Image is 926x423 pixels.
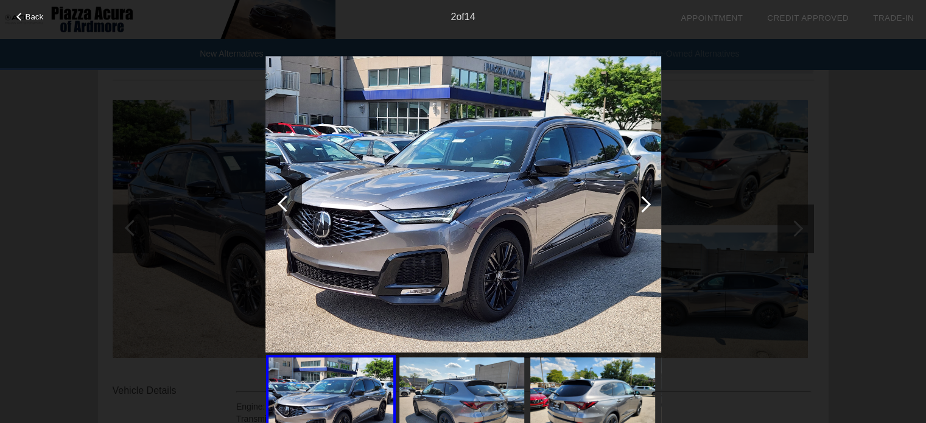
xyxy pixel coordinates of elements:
img: 9ac1d1c3beac45021ae70bb8dceb1aa9x.jpg [265,56,661,353]
a: Credit Approved [767,13,849,23]
span: Back [26,12,44,21]
a: Appointment [681,13,743,23]
span: 2 [451,12,456,22]
span: 14 [465,12,475,22]
a: Trade-In [873,13,914,23]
